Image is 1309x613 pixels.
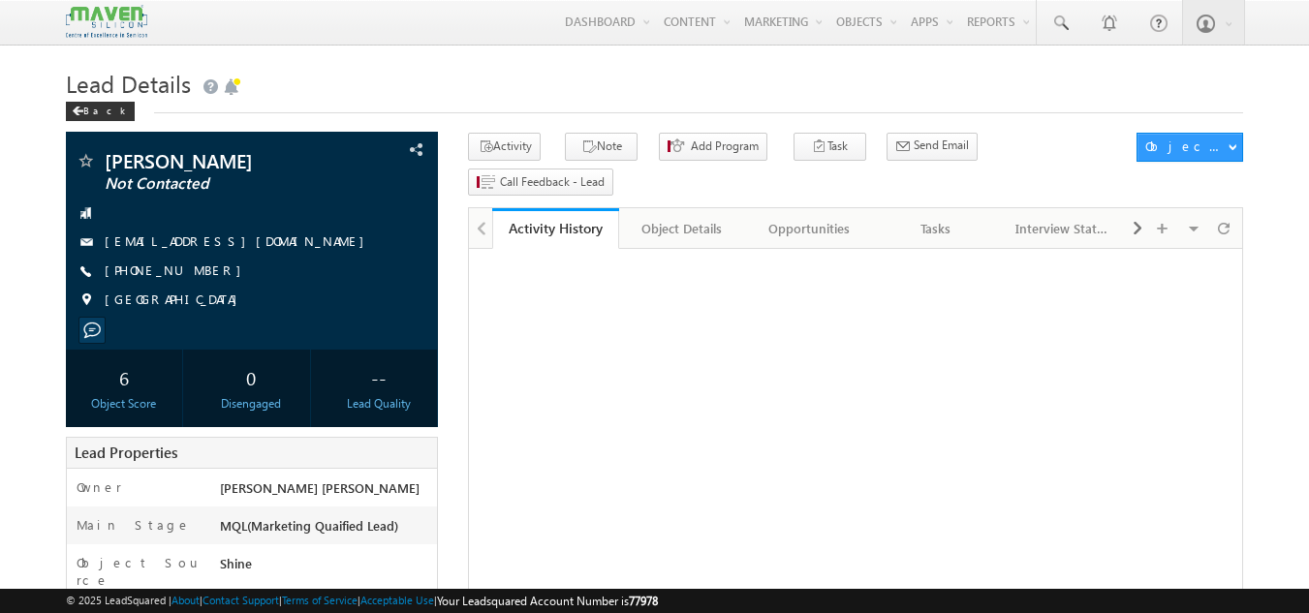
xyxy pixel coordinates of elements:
[1015,217,1109,240] div: Interview Status
[66,68,191,99] span: Lead Details
[77,554,202,589] label: Object Source
[215,554,438,581] div: Shine
[66,101,144,117] a: Back
[565,133,638,161] button: Note
[325,395,432,413] div: Lead Quality
[75,443,177,462] span: Lead Properties
[500,173,605,191] span: Call Feedback - Lead
[105,291,247,310] span: [GEOGRAPHIC_DATA]
[887,133,978,161] button: Send Email
[1145,138,1228,155] div: Object Actions
[198,359,305,395] div: 0
[105,232,374,249] a: [EMAIL_ADDRESS][DOMAIN_NAME]
[71,359,178,395] div: 6
[71,395,178,413] div: Object Score
[66,102,135,121] div: Back
[794,133,866,161] button: Task
[468,133,541,161] button: Activity
[105,261,251,281] span: [PHONE_NUMBER]
[171,594,200,606] a: About
[873,208,1000,249] a: Tasks
[203,594,279,606] a: Contact Support
[659,133,767,161] button: Add Program
[66,592,658,610] span: © 2025 LeadSquared | | | | |
[1000,208,1127,249] a: Interview Status
[77,516,191,534] label: Main Stage
[105,151,334,170] span: [PERSON_NAME]
[746,208,873,249] a: Opportunities
[507,219,605,237] div: Activity History
[1137,133,1243,162] button: Object Actions
[914,137,969,154] span: Send Email
[437,594,658,608] span: Your Leadsquared Account Number is
[105,174,334,194] span: Not Contacted
[66,5,147,39] img: Custom Logo
[468,169,613,197] button: Call Feedback - Lead
[220,479,420,496] span: [PERSON_NAME] [PERSON_NAME]
[360,594,434,606] a: Acceptable Use
[691,138,759,155] span: Add Program
[629,594,658,608] span: 77978
[619,208,746,249] a: Object Details
[325,359,432,395] div: --
[492,208,619,249] a: Activity History
[635,217,729,240] div: Object Details
[762,217,856,240] div: Opportunities
[198,395,305,413] div: Disengaged
[215,516,438,543] div: MQL(Marketing Quaified Lead)
[282,594,358,606] a: Terms of Service
[888,217,982,240] div: Tasks
[77,478,122,496] label: Owner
